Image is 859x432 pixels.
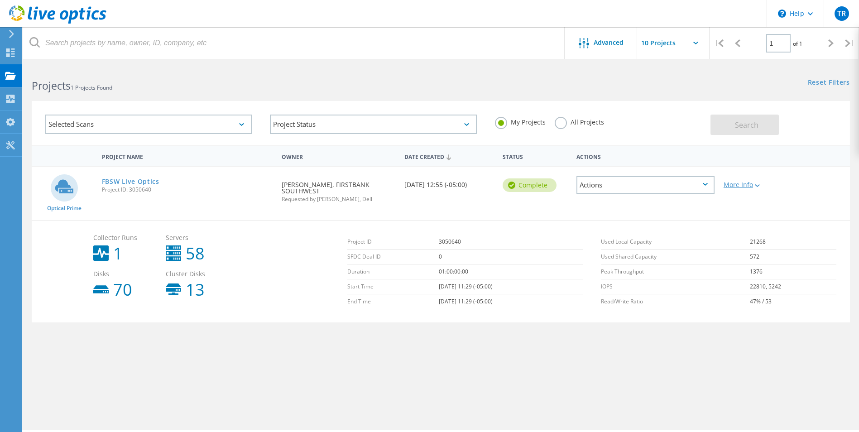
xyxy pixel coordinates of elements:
[400,167,498,197] div: [DATE] 12:55 (-05:00)
[601,250,750,264] td: Used Shared Capacity
[439,279,583,294] td: [DATE] 11:29 (-05:00)
[71,84,112,91] span: 1 Projects Found
[102,187,273,192] span: Project ID: 3050640
[555,117,604,125] label: All Projects
[282,197,395,202] span: Requested by [PERSON_NAME], Dell
[724,182,780,188] div: More Info
[166,271,229,277] span: Cluster Disks
[710,27,728,59] div: |
[808,79,850,87] a: Reset Filters
[837,10,846,17] span: TR
[572,148,719,164] div: Actions
[840,27,859,59] div: |
[45,115,252,134] div: Selected Scans
[400,148,498,165] div: Date Created
[277,148,400,164] div: Owner
[495,117,546,125] label: My Projects
[594,39,624,46] span: Advanced
[93,271,157,277] span: Disks
[347,264,439,279] td: Duration
[439,294,583,309] td: [DATE] 11:29 (-05:00)
[601,279,750,294] td: IOPS
[347,294,439,309] td: End Time
[113,245,123,262] b: 1
[347,279,439,294] td: Start Time
[439,235,583,250] td: 3050640
[186,245,205,262] b: 58
[601,294,750,309] td: Read/Write Ratio
[186,282,205,298] b: 13
[601,235,750,250] td: Used Local Capacity
[498,148,572,164] div: Status
[32,78,71,93] b: Projects
[710,115,779,135] button: Search
[750,294,836,309] td: 47% / 53
[439,264,583,279] td: 01:00:00:00
[9,19,106,25] a: Live Optics Dashboard
[576,176,715,194] div: Actions
[47,206,82,211] span: Optical Prime
[778,10,786,18] svg: \n
[793,40,802,48] span: of 1
[601,264,750,279] td: Peak Throughput
[750,279,836,294] td: 22810, 5242
[503,178,557,192] div: Complete
[102,178,159,185] a: FBSW Live Optics
[23,27,565,59] input: Search projects by name, owner, ID, company, etc
[277,167,400,211] div: [PERSON_NAME], FIRSTBANK SOUTHWEST
[113,282,132,298] b: 70
[270,115,476,134] div: Project Status
[735,120,758,130] span: Search
[166,235,229,241] span: Servers
[93,235,157,241] span: Collector Runs
[750,250,836,264] td: 572
[750,235,836,250] td: 21268
[750,264,836,279] td: 1376
[347,235,439,250] td: Project ID
[347,250,439,264] td: SFDC Deal ID
[97,148,278,164] div: Project Name
[439,250,583,264] td: 0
